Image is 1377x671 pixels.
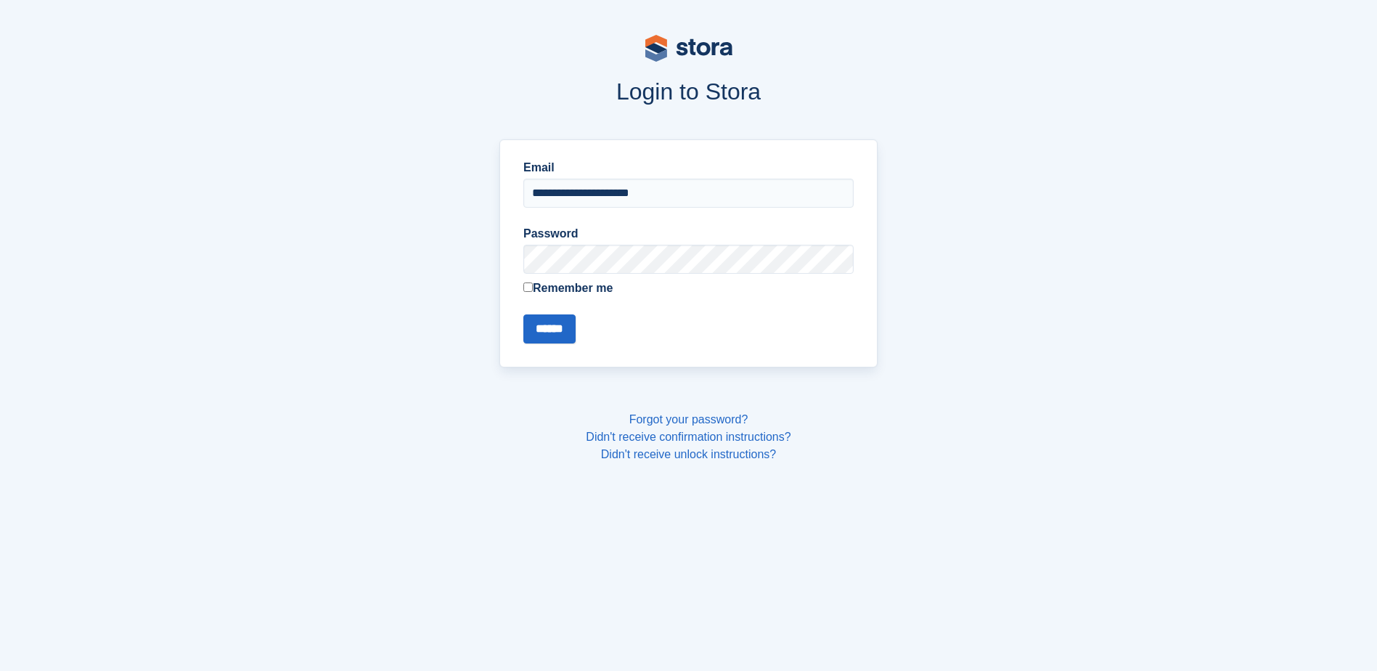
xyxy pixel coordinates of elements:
[523,282,533,292] input: Remember me
[601,448,776,460] a: Didn't receive unlock instructions?
[586,431,790,443] a: Didn't receive confirmation instructions?
[523,225,854,243] label: Password
[523,159,854,176] label: Email
[629,413,748,426] a: Forgot your password?
[223,78,1155,105] h1: Login to Stora
[523,280,854,297] label: Remember me
[645,35,732,62] img: stora-logo-53a41332b3708ae10de48c4981b4e9114cc0af31d8433b30ea865607fb682f29.svg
